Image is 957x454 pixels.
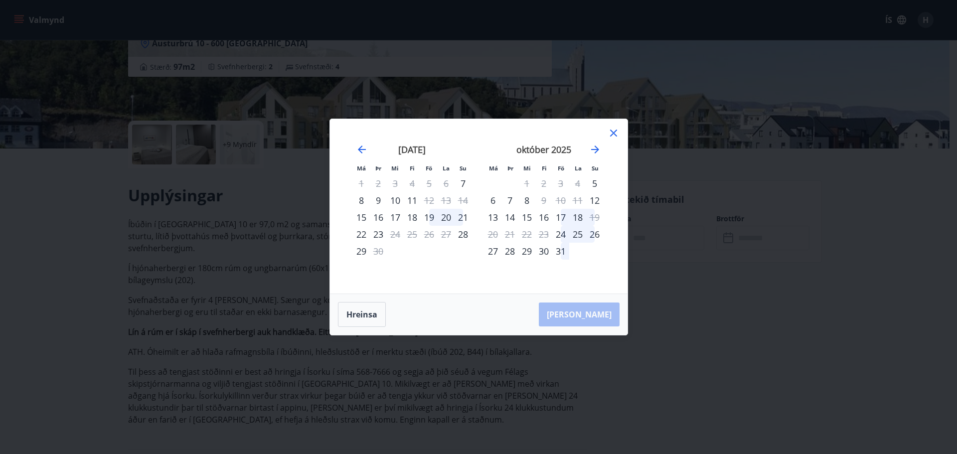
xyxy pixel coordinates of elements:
td: Choose fimmtudagur, 30. október 2025 as your check-in date. It’s available. [535,243,552,260]
div: 29 [353,243,370,260]
div: 11 [404,192,421,209]
td: Not available. laugardagur, 27. september 2025 [438,226,455,243]
div: 20 [438,209,455,226]
div: 21 [455,209,472,226]
strong: [DATE] [398,144,426,155]
small: Fö [426,164,432,172]
div: 30 [535,243,552,260]
td: Choose miðvikudagur, 17. september 2025 as your check-in date. It’s available. [387,209,404,226]
td: Not available. laugardagur, 6. september 2025 [438,175,455,192]
td: Not available. mánudagur, 1. september 2025 [353,175,370,192]
td: Not available. laugardagur, 11. október 2025 [569,192,586,209]
td: Choose sunnudagur, 7. september 2025 as your check-in date. It’s available. [455,175,472,192]
td: Choose þriðjudagur, 28. október 2025 as your check-in date. It’s available. [501,243,518,260]
small: Má [357,164,366,172]
div: Move backward to switch to the previous month. [356,144,368,155]
div: 14 [501,209,518,226]
div: 25 [569,226,586,243]
td: Not available. föstudagur, 10. október 2025 [552,192,569,209]
td: Choose mánudagur, 29. september 2025 as your check-in date. It’s available. [353,243,370,260]
div: 18 [569,209,586,226]
div: Aðeins innritun í boði [586,192,603,209]
td: Not available. laugardagur, 4. október 2025 [569,175,586,192]
td: Not available. miðvikudagur, 3. september 2025 [387,175,404,192]
td: Not available. mánudagur, 20. október 2025 [484,226,501,243]
td: Not available. þriðjudagur, 30. september 2025 [370,243,387,260]
td: Choose laugardagur, 18. október 2025 as your check-in date. It’s available. [569,209,586,226]
small: Þr [375,164,381,172]
div: Calendar [342,131,616,282]
div: 13 [484,209,501,226]
div: 29 [518,243,535,260]
div: Aðeins innritun í boði [552,226,569,243]
div: 8 [353,192,370,209]
div: 15 [518,209,535,226]
td: Not available. föstudagur, 3. október 2025 [552,175,569,192]
small: Má [489,164,498,172]
div: 6 [484,192,501,209]
td: Not available. föstudagur, 12. september 2025 [421,192,438,209]
td: Choose mánudagur, 6. október 2025 as your check-in date. It’s available. [484,192,501,209]
div: 7 [501,192,518,209]
td: Not available. sunnudagur, 19. október 2025 [586,209,603,226]
small: La [443,164,450,172]
td: Choose miðvikudagur, 29. október 2025 as your check-in date. It’s available. [518,243,535,260]
small: La [575,164,582,172]
small: Fi [410,164,415,172]
small: Fi [542,164,547,172]
small: Mi [523,164,531,172]
div: 22 [353,226,370,243]
td: Choose föstudagur, 31. október 2025 as your check-in date. It’s available. [552,243,569,260]
td: Choose fimmtudagur, 16. október 2025 as your check-in date. It’s available. [535,209,552,226]
td: Choose þriðjudagur, 9. september 2025 as your check-in date. It’s available. [370,192,387,209]
div: 10 [387,192,404,209]
div: 18 [404,209,421,226]
small: Fö [558,164,564,172]
div: Aðeins útritun í boði [370,243,387,260]
td: Choose sunnudagur, 21. september 2025 as your check-in date. It’s available. [455,209,472,226]
td: Not available. þriðjudagur, 2. september 2025 [370,175,387,192]
small: Mi [391,164,399,172]
div: Aðeins útritun í boði [387,226,404,243]
td: Choose sunnudagur, 5. október 2025 as your check-in date. It’s available. [586,175,603,192]
td: Choose mánudagur, 8. september 2025 as your check-in date. It’s available. [353,192,370,209]
td: Choose fimmtudagur, 18. september 2025 as your check-in date. It’s available. [404,209,421,226]
td: Not available. þriðjudagur, 21. október 2025 [501,226,518,243]
div: 16 [535,209,552,226]
div: 26 [586,226,603,243]
td: Choose mánudagur, 22. september 2025 as your check-in date. It’s available. [353,226,370,243]
td: Choose þriðjudagur, 14. október 2025 as your check-in date. It’s available. [501,209,518,226]
div: Aðeins útritun í boði [421,192,438,209]
small: Su [460,164,467,172]
td: Choose miðvikudagur, 10. september 2025 as your check-in date. It’s available. [387,192,404,209]
td: Choose þriðjudagur, 7. október 2025 as your check-in date. It’s available. [501,192,518,209]
div: 8 [518,192,535,209]
td: Choose föstudagur, 24. október 2025 as your check-in date. It’s available. [552,226,569,243]
td: Choose miðvikudagur, 15. október 2025 as your check-in date. It’s available. [518,209,535,226]
div: 28 [501,243,518,260]
td: Choose miðvikudagur, 8. október 2025 as your check-in date. It’s available. [518,192,535,209]
td: Choose föstudagur, 17. október 2025 as your check-in date. It’s available. [552,209,569,226]
td: Not available. miðvikudagur, 1. október 2025 [518,175,535,192]
div: 27 [484,243,501,260]
td: Not available. sunnudagur, 14. september 2025 [455,192,472,209]
div: 9 [370,192,387,209]
td: Choose föstudagur, 19. september 2025 as your check-in date. It’s available. [421,209,438,226]
td: Not available. fimmtudagur, 2. október 2025 [535,175,552,192]
small: Su [592,164,599,172]
td: Not available. fimmtudagur, 4. september 2025 [404,175,421,192]
strong: október 2025 [516,144,571,155]
small: Þr [507,164,513,172]
div: 31 [552,243,569,260]
td: Choose laugardagur, 25. október 2025 as your check-in date. It’s available. [569,226,586,243]
td: Choose laugardagur, 20. september 2025 as your check-in date. It’s available. [438,209,455,226]
td: Not available. miðvikudagur, 22. október 2025 [518,226,535,243]
td: Choose sunnudagur, 26. október 2025 as your check-in date. It’s available. [586,226,603,243]
td: Not available. fimmtudagur, 25. september 2025 [404,226,421,243]
td: Not available. föstudagur, 5. september 2025 [421,175,438,192]
td: Not available. fimmtudagur, 23. október 2025 [535,226,552,243]
td: Choose sunnudagur, 28. september 2025 as your check-in date. It’s available. [455,226,472,243]
td: Not available. fimmtudagur, 9. október 2025 [535,192,552,209]
td: Choose mánudagur, 27. október 2025 as your check-in date. It’s available. [484,243,501,260]
div: Aðeins innritun í boði [586,175,603,192]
